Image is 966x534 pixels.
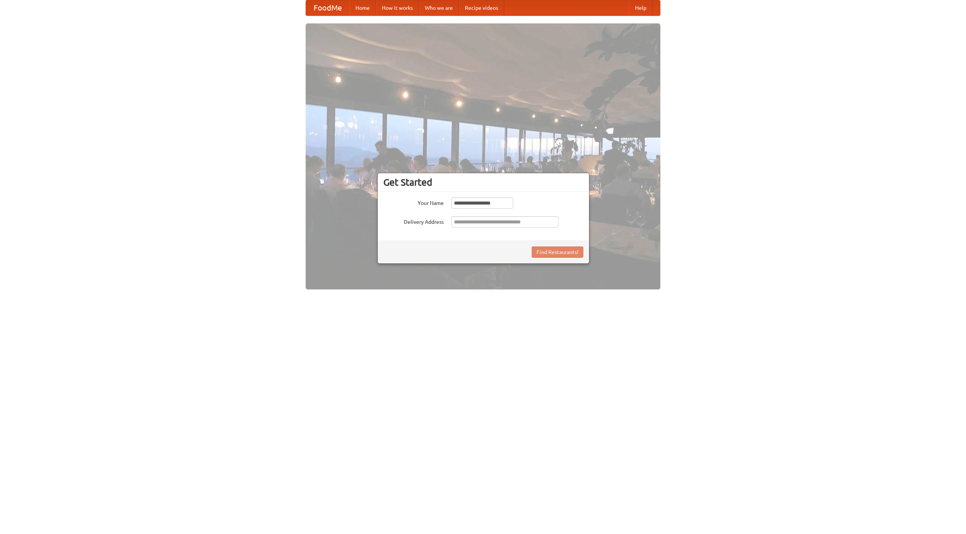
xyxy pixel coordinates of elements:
label: Delivery Address [383,216,444,226]
a: Recipe videos [459,0,504,15]
button: Find Restaurants! [532,246,583,258]
a: Help [629,0,652,15]
h3: Get Started [383,177,583,188]
a: FoodMe [306,0,349,15]
label: Your Name [383,197,444,207]
a: Who we are [419,0,459,15]
a: How it works [376,0,419,15]
a: Home [349,0,376,15]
